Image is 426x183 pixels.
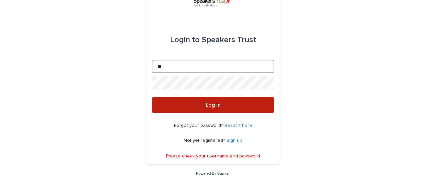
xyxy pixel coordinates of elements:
p: Please check your username and password [166,153,260,159]
span: Forgot your password? [174,123,224,128]
span: Login to [170,36,200,44]
a: Sign up [226,138,242,143]
span: Log in [206,102,221,108]
a: Powered By Stacker [196,171,230,175]
button: Log in [152,97,274,113]
span: Not yet registered? [184,138,226,143]
div: Speakers Trust [170,31,256,49]
a: Reset it here [224,123,252,128]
